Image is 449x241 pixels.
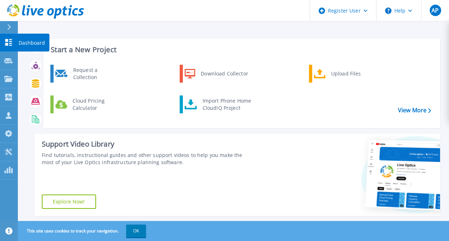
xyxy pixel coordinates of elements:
div: Upload Files [328,67,380,81]
div: Cloud Pricing Calculator [69,97,122,112]
a: Download Collector [180,65,253,83]
span: This site uses cookies to track your navigation. [20,225,146,237]
a: Upload Files [309,65,382,83]
p: Dashboard [19,34,45,52]
div: Download Collector [197,67,251,81]
h3: Start a New Project [51,46,431,54]
div: Import Phone Home CloudIQ Project [199,97,255,112]
div: Request a Collection [70,67,122,81]
button: OK [126,225,146,237]
div: Support Video Library [42,139,253,149]
a: Explore Now! [42,195,96,209]
div: Find tutorials, instructional guides and other support videos to help you make the most of your L... [42,152,253,166]
a: Cloud Pricing Calculator [50,95,124,113]
a: View More [398,107,431,114]
a: Request a Collection [50,65,124,83]
span: AP [431,8,439,13]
